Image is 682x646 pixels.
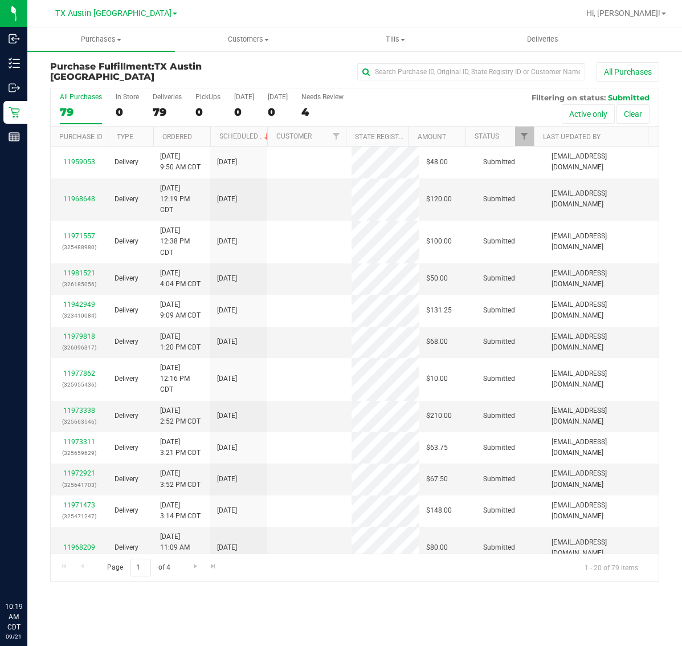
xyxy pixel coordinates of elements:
a: Go to the last page [205,559,222,574]
span: [DATE] [217,474,237,485]
a: 11971557 [63,232,95,240]
span: Submitted [483,305,515,316]
span: Submitted [483,505,515,516]
span: $10.00 [426,373,448,384]
a: 11968648 [63,195,95,203]
iframe: Resource center [11,555,46,589]
span: $100.00 [426,236,452,247]
a: Customer [276,132,312,140]
span: $50.00 [426,273,448,284]
iframe: Resource center unread badge [34,553,47,567]
span: Submitted [483,474,515,485]
span: Submitted [483,442,515,453]
span: Submitted [483,411,515,421]
a: State Registry ID [355,133,415,141]
p: (326096317) [58,342,101,353]
span: Delivery [115,305,138,316]
span: [DATE] [217,542,237,553]
span: [EMAIL_ADDRESS][DOMAIN_NAME] [552,500,652,522]
a: Amount [418,133,446,141]
a: Filter [327,127,346,146]
span: [EMAIL_ADDRESS][DOMAIN_NAME] [552,405,652,427]
span: [DATE] [217,273,237,284]
div: [DATE] [234,93,254,101]
span: Submitted [483,373,515,384]
span: Delivery [115,194,138,205]
span: [EMAIL_ADDRESS][DOMAIN_NAME] [552,151,652,173]
input: 1 [130,559,151,576]
span: $131.25 [426,305,452,316]
div: 0 [268,105,288,119]
span: Submitted [483,157,515,168]
span: [DATE] 2:52 PM CDT [160,405,201,427]
span: Tills [322,34,469,44]
a: Scheduled [219,132,271,140]
span: [DATE] [217,505,237,516]
p: (325471247) [58,511,101,522]
span: TX Austin [GEOGRAPHIC_DATA] [50,61,202,82]
inline-svg: Reports [9,131,20,143]
span: Submitted [483,194,515,205]
span: [DATE] 11:09 AM CDT [160,531,203,564]
span: [DATE] 12:19 PM CDT [160,183,203,216]
span: $67.50 [426,474,448,485]
span: Delivery [115,157,138,168]
span: Delivery [115,336,138,347]
inline-svg: Retail [9,107,20,118]
p: 10:19 AM CDT [5,602,22,632]
span: [DATE] [217,373,237,384]
span: [DATE] 4:04 PM CDT [160,268,201,290]
inline-svg: Outbound [9,82,20,94]
a: 11973338 [63,407,95,415]
a: 11942949 [63,300,95,308]
span: $80.00 [426,542,448,553]
span: [DATE] [217,442,237,453]
div: 0 [195,105,220,119]
span: [DATE] 12:16 PM CDT [160,363,203,396]
span: [DATE] [217,305,237,316]
span: [DATE] [217,236,237,247]
p: 09/21 [5,632,22,641]
span: [DATE] [217,194,237,205]
p: (325663546) [58,416,101,427]
span: [DATE] 3:14 PM CDT [160,500,201,522]
span: [DATE] [217,336,237,347]
a: Customers [175,27,322,51]
h3: Purchase Fulfillment: [50,62,253,82]
p: (325488980) [58,242,101,253]
input: Search Purchase ID, Original ID, State Registry ID or Customer Name... [357,63,585,80]
span: Delivery [115,273,138,284]
inline-svg: Inbound [9,33,20,44]
span: Submitted [608,93,650,102]
a: Status [475,132,499,140]
div: All Purchases [60,93,102,101]
span: Delivery [115,236,138,247]
a: Type [117,133,133,141]
p: (326185056) [58,279,101,290]
p: (325659629) [58,448,101,458]
a: Purchase ID [59,133,103,141]
p: (323410084) [58,310,101,321]
a: 11973311 [63,438,95,446]
a: 11971473 [63,501,95,509]
span: Delivery [115,373,138,384]
a: 11972921 [63,469,95,477]
a: 11981521 [63,269,95,277]
span: Deliveries [512,34,574,44]
button: Clear [616,104,650,124]
span: $48.00 [426,157,448,168]
a: Purchases [27,27,175,51]
p: (325641703) [58,480,101,490]
div: 4 [301,105,344,119]
inline-svg: Inventory [9,58,20,69]
span: [EMAIL_ADDRESS][DOMAIN_NAME] [552,231,652,253]
a: Last Updated By [543,133,601,141]
span: [DATE] 9:09 AM CDT [160,299,201,321]
span: [DATE] 12:38 PM CDT [160,225,203,258]
span: [EMAIL_ADDRESS][DOMAIN_NAME] [552,188,652,210]
span: [EMAIL_ADDRESS][DOMAIN_NAME] [552,468,652,490]
span: Delivery [115,411,138,421]
span: Customers [175,34,322,44]
a: Filter [515,127,534,146]
div: 79 [153,105,182,119]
